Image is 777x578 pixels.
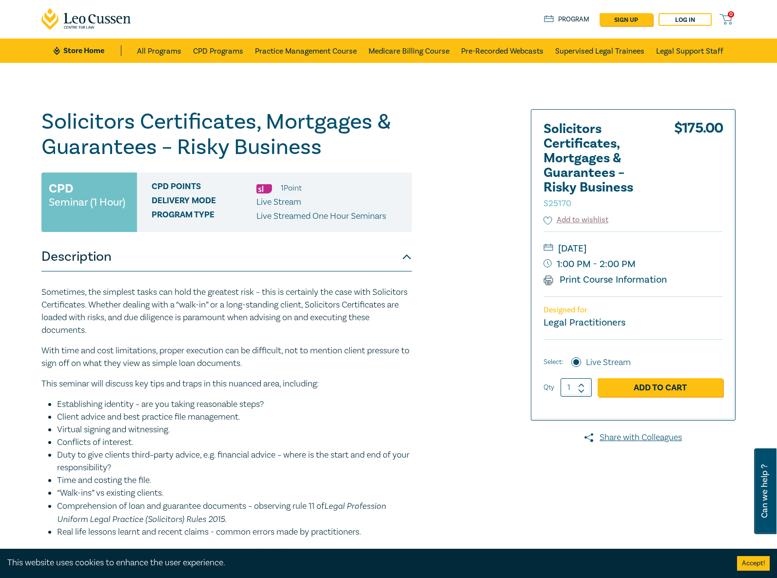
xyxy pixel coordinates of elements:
[598,378,723,397] a: Add to Cart
[256,184,272,193] img: Substantive Law
[544,273,667,286] a: Print Course Information
[737,556,770,571] button: Accept cookies
[41,286,412,337] p: Sometimes, the simplest tasks can hold the greatest risk – this is certainly the case with Solici...
[57,487,412,500] li: “Walk-ins” vs existing clients.
[49,197,125,207] small: Seminar (1 Hour)
[281,182,302,194] li: 1 Point
[41,546,412,572] p: Don't miss this key seminar to minimise risk exposure and avoid being caught up in another [PERSO...
[57,449,412,474] li: Duty to give clients third–party advice, e.g. financial advice – where is the start and end of yo...
[152,196,256,209] span: Delivery Mode
[57,411,412,424] li: Client advice and best practice file management.
[7,557,722,569] div: This website uses cookies to enhance the user experience.
[544,241,723,256] small: [DATE]
[41,345,412,370] p: With time and cost limitations, proper execution can be difficult, not to mention client pressure...
[41,378,412,390] p: This seminar will discuss key tips and traps in this nuanced area, including:
[544,357,563,367] span: Select:
[57,398,412,411] li: Establishing identity – are you taking reasonable steps?
[561,378,592,397] input: 1
[544,14,589,25] a: Program
[674,122,723,214] div: $ 175.00
[544,316,625,329] small: Legal Practitioners
[255,39,357,63] a: Practice Management Course
[555,39,644,63] a: Supervised Legal Trainees
[461,39,544,63] a: Pre-Recorded Webcasts
[760,454,769,528] span: Can we help ?
[544,256,723,272] small: 1:00 PM - 2:00 PM
[57,500,412,526] li: Comprehension of loan and guarantee documents – observing rule 11 of
[544,306,723,315] p: Designed for
[49,180,73,197] h3: CPD
[57,474,412,487] li: Time and costing the file.
[41,109,412,160] h1: Solicitors Certificates, Mortgages & Guarantees – Risky Business
[57,436,412,449] li: Conflicts of interest.
[544,198,571,209] small: S25170
[256,196,301,208] span: Live Stream
[544,214,608,226] button: Add to wishlist
[152,182,256,194] span: CPD Points
[54,45,121,56] a: Store Home
[600,13,653,26] a: sign up
[57,424,412,436] li: Virtual signing and witnessing.
[256,210,386,223] p: Live Streamed One Hour Seminars
[586,356,631,369] label: Live Stream
[656,39,723,63] a: Legal Support Staff
[369,39,449,63] a: Medicare Billing Course
[544,382,554,393] label: Qty
[152,210,256,223] span: Program type
[193,39,243,63] a: CPD Programs
[137,39,181,63] a: All Programs
[41,242,412,271] button: Description
[544,122,651,210] h2: Solicitors Certificates, Mortgages & Guarantees – Risky Business
[57,526,412,539] li: Real life lessons learnt and recent claims - common errors made by practitioners.
[531,431,736,444] a: Share with Colleagues
[659,13,712,26] a: Log in
[728,11,734,18] span: 0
